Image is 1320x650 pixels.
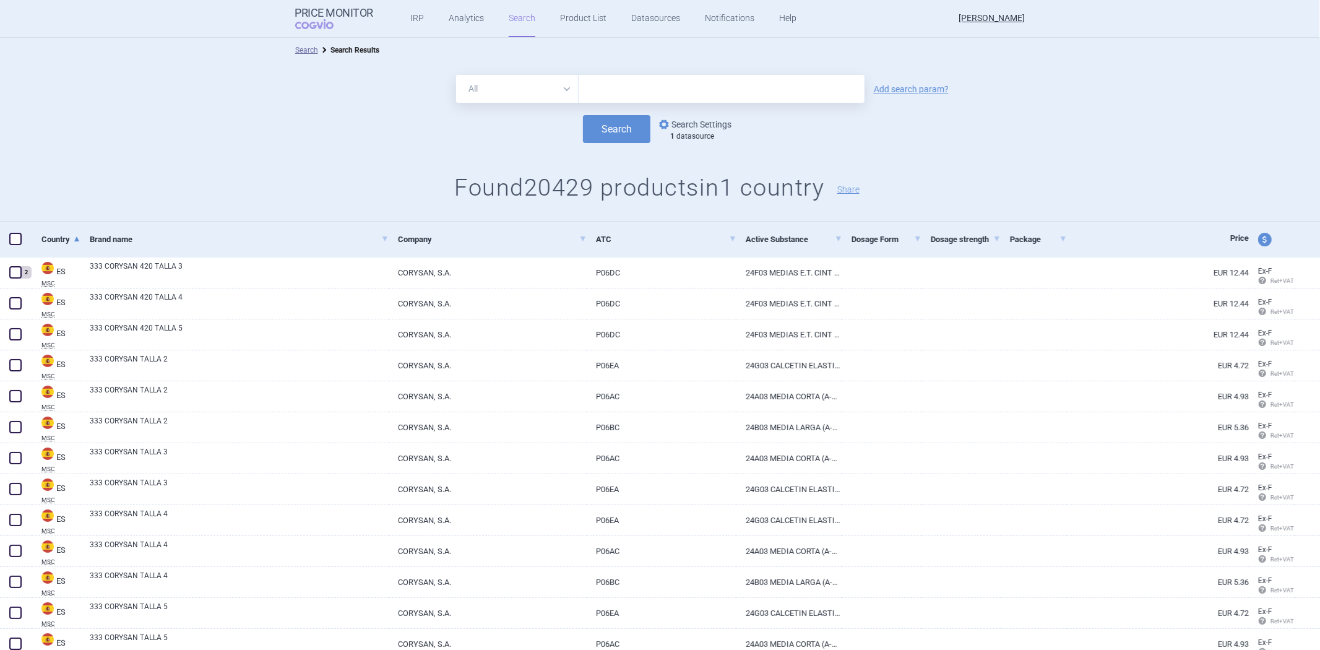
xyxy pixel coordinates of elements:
a: Active Substance [746,224,842,254]
img: Spain [41,324,54,336]
a: P06AC [587,536,736,566]
a: P06BC [587,412,736,443]
button: Share [837,185,860,194]
li: Search [295,44,318,56]
a: P06EA [587,474,736,505]
span: Ret+VAT calc [1258,308,1306,315]
span: Ex-factory price [1258,329,1272,337]
a: ESESMSC [32,384,80,410]
a: P06BC [587,567,736,597]
abbr: MSC — Online database developed by the Ministry of Health, Social Services and Equality, Spain. [41,311,80,318]
abbr: MSC — Online database developed by the Ministry of Health, Social Services and Equality, Spain. [41,466,80,472]
a: CORYSAN, S.A. [389,505,587,535]
a: P06AC [587,443,736,474]
a: EUR 12.44 [1067,319,1249,350]
a: EUR 12.44 [1067,258,1249,288]
a: EUR 4.93 [1067,536,1249,566]
img: Spain [41,633,54,646]
a: Search Settings [657,117,731,132]
img: Spain [41,479,54,491]
a: Ex-F Ret+VAT calc [1249,293,1295,322]
a: EUR 4.93 [1067,381,1249,412]
abbr: MSC — Online database developed by the Ministry of Health, Social Services and Equality, Spain. [41,342,80,349]
a: Ex-F Ret+VAT calc [1249,603,1295,631]
span: Ret+VAT calc [1258,587,1306,594]
a: 24B03 MEDIA LARGA (A-F) COMP. FUERTE [736,567,842,597]
a: CORYSAN, S.A. [389,350,587,381]
li: Search Results [318,44,379,56]
a: 24G03 CALCETIN ELASTICO TERAPEUTICO [736,474,842,505]
a: ESESMSC [32,601,80,627]
a: Ex-F Ret+VAT calc [1249,448,1295,477]
span: Ex-factory price [1258,545,1272,554]
a: Company [398,224,587,254]
a: 333 CORYSAN TALLA 4 [90,508,389,531]
a: Brand name [90,224,389,254]
a: 333 CORYSAN TALLA 2 [90,384,389,407]
a: 333 CORYSAN TALLA 3 [90,477,389,500]
button: Search [583,115,650,143]
span: Ex-factory price [1258,267,1272,275]
abbr: MSC — Online database developed by the Ministry of Health, Social Services and Equality, Spain. [41,497,80,503]
a: P06EA [587,598,736,628]
img: Spain [41,417,54,429]
abbr: MSC — Online database developed by the Ministry of Health, Social Services and Equality, Spain. [41,590,80,596]
a: 24A03 MEDIA CORTA (A-D) COMP. FUERTE [736,381,842,412]
span: COGVIO [295,19,351,29]
a: CORYSAN, S.A. [389,474,587,505]
a: CORYSAN, S.A. [389,536,587,566]
abbr: MSC — Online database developed by the Ministry of Health, Social Services and Equality, Spain. [41,559,80,565]
img: Spain [41,448,54,460]
a: Price MonitorCOGVIO [295,7,374,30]
a: EUR 4.72 [1067,474,1249,505]
abbr: MSC — Online database developed by the Ministry of Health, Social Services and Equality, Spain. [41,528,80,534]
a: Country [41,224,80,254]
span: Ex-factory price [1258,360,1272,368]
img: Spain [41,355,54,367]
a: 333 CORYSAN 420 TALLA 5 [90,323,389,345]
a: CORYSAN, S.A. [389,412,587,443]
img: Spain [41,602,54,615]
a: ESESMSC [32,353,80,379]
a: 333 CORYSAN TALLA 4 [90,539,389,561]
img: Spain [41,571,54,584]
a: ESESMSC [32,539,80,565]
a: Ex-F Ret+VAT calc [1249,262,1295,291]
a: EUR 4.93 [1067,443,1249,474]
span: Ret+VAT calc [1258,277,1306,284]
a: P06DC [587,258,736,288]
span: Ret+VAT calc [1258,525,1306,532]
a: Ex-F Ret+VAT calc [1249,510,1295,539]
abbr: MSC — Online database developed by the Ministry of Health, Social Services and Equality, Spain. [41,621,80,627]
a: CORYSAN, S.A. [389,598,587,628]
span: Ret+VAT calc [1258,432,1306,439]
a: 24A03 MEDIA CORTA (A-D) COMP. FUERTE [736,443,842,474]
strong: Search Results [330,46,379,54]
a: 24G03 CALCETIN ELASTICO TERAPEUTICO [736,598,842,628]
a: 24G03 CALCETIN ELASTICO TERAPEUTICO [736,350,842,381]
a: EUR 4.72 [1067,350,1249,381]
strong: 1 [670,132,675,141]
span: Ex-factory price [1258,576,1272,585]
a: Ex-F Ret+VAT calc [1249,355,1295,384]
a: Search [295,46,318,54]
span: Ret+VAT calc [1258,463,1306,470]
a: P06EA [587,505,736,535]
a: Add search param? [874,85,949,93]
a: Ex-F Ret+VAT calc [1249,417,1295,446]
div: datasource [670,132,738,142]
a: 333 CORYSAN 420 TALLA 3 [90,261,389,283]
abbr: MSC — Online database developed by the Ministry of Health, Social Services and Equality, Spain. [41,435,80,441]
a: 24B03 MEDIA LARGA (A-F) COMP. FUERTE [736,412,842,443]
a: ESESMSC [32,415,80,441]
a: CORYSAN, S.A. [389,288,587,319]
span: Ret+VAT calc [1258,494,1306,501]
a: ESESMSC [32,477,80,503]
a: 24F03 MEDIAS E.T. CINT COMP FUERTE [736,288,842,319]
a: Dosage Form [852,224,921,254]
a: 333 CORYSAN 420 TALLA 4 [90,292,389,314]
a: ESESMSC [32,446,80,472]
a: P06EA [587,350,736,381]
img: Spain [41,293,54,305]
abbr: MSC — Online database developed by the Ministry of Health, Social Services and Equality, Spain. [41,404,80,410]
